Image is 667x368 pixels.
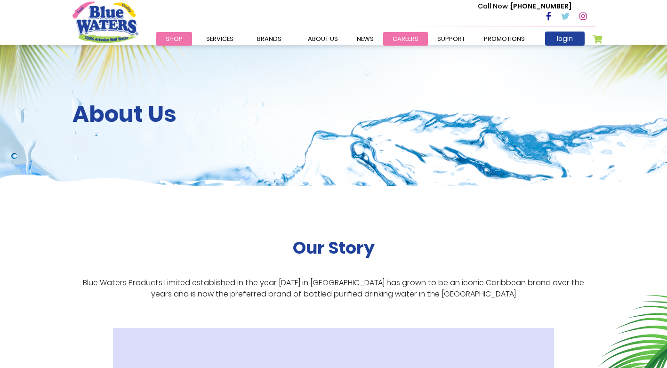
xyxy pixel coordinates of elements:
a: login [545,32,585,46]
p: Blue Waters Products Limited established in the year [DATE] in [GEOGRAPHIC_DATA] has grown to be ... [72,277,595,300]
a: about us [298,32,347,46]
h2: About Us [72,101,595,128]
span: Shop [166,34,183,43]
a: News [347,32,383,46]
a: Promotions [474,32,534,46]
h2: Our Story [293,238,375,258]
span: Call Now : [478,1,511,11]
p: [PHONE_NUMBER] [478,1,571,11]
a: careers [383,32,428,46]
a: support [428,32,474,46]
a: store logo [72,1,138,43]
span: Services [206,34,233,43]
span: Brands [257,34,281,43]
